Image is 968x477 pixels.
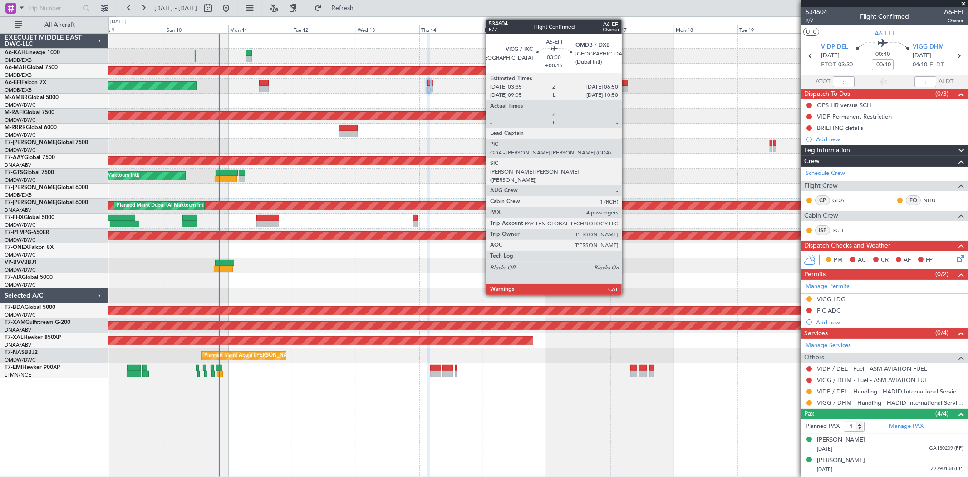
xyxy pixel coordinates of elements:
[803,28,819,36] button: UTC
[5,252,36,258] a: OMDW/DWC
[806,422,840,431] label: Planned PAX
[815,195,830,205] div: CP
[838,60,853,70] span: 03:30
[817,456,865,465] div: [PERSON_NAME]
[806,169,845,178] a: Schedule Crew
[5,177,36,184] a: OMDW/DWC
[5,72,32,79] a: OMDB/DXB
[817,365,927,373] a: VIDP / DEL - Fuel - ASM AVIATION FUEL
[5,312,36,318] a: OMDW/DWC
[816,135,963,143] div: Add new
[832,226,853,234] a: RCH
[5,132,36,139] a: OMDW/DWC
[804,211,838,221] span: Cabin Crew
[5,275,22,280] span: T7-AIX
[926,256,933,265] span: FP
[5,125,26,130] span: M-RRRR
[5,245,29,250] span: T7-ONEX
[935,328,948,338] span: (0/4)
[935,269,948,279] span: (0/2)
[858,256,866,265] span: AC
[913,43,944,52] span: VIGG DHM
[5,372,31,378] a: LFMN/NCE
[806,7,827,17] span: 534604
[929,60,944,70] span: ELDT
[913,60,927,70] span: 04:10
[5,245,54,250] a: T7-ONEXFalcon 8X
[5,267,36,273] a: OMDW/DWC
[5,327,31,333] a: DNAA/ABV
[923,196,943,204] a: NHU
[935,409,948,418] span: (4/4)
[310,1,364,15] button: Refresh
[610,25,674,33] div: Sun 17
[165,25,228,33] div: Sun 10
[228,25,292,33] div: Mon 11
[5,50,25,55] span: A6-KAH
[5,185,57,190] span: T7-[PERSON_NAME]
[5,95,28,100] span: M-AMBR
[5,230,27,235] span: T7-P1MP
[806,17,827,25] span: 2/7
[817,436,865,445] div: [PERSON_NAME]
[5,335,23,340] span: T7-XAL
[935,89,948,99] span: (0/3)
[860,12,909,22] div: Flight Confirmed
[5,102,36,109] a: OMDW/DWC
[356,25,419,33] div: Wed 13
[5,95,59,100] a: M-AMBRGlobal 5000
[944,7,963,17] span: A6-EFI
[204,349,306,363] div: Planned Maint Abuja ([PERSON_NAME] Intl)
[906,195,921,205] div: FO
[5,155,24,160] span: T7-AAY
[817,124,863,132] div: BRIEFING details
[5,200,88,205] a: T7-[PERSON_NAME]Global 6000
[804,156,820,167] span: Crew
[5,80,46,85] a: A6-EFIFalcon 7X
[24,22,96,28] span: All Aircraft
[419,25,483,33] div: Thu 14
[821,51,840,60] span: [DATE]
[483,25,546,33] div: Fri 15
[804,353,824,363] span: Others
[5,50,60,55] a: A6-KAHLineage 1000
[821,60,836,70] span: ETOT
[5,110,24,115] span: M-RAFI
[5,185,88,190] a: T7-[PERSON_NAME]Global 6000
[5,65,27,70] span: A6-MAH
[804,145,850,156] span: Leg Information
[5,140,88,145] a: T7-[PERSON_NAME]Global 7500
[5,350,25,355] span: T7-NAS
[5,230,49,235] a: T7-P1MPG-650ER
[804,241,890,251] span: Dispatch Checks and Weather
[817,376,931,384] a: VIGG / DHM - Fuel - ASM AVIATION FUEL
[5,65,58,70] a: A6-MAHGlobal 7500
[817,466,832,473] span: [DATE]
[28,1,80,15] input: Trip Number
[832,196,853,204] a: GDA
[929,445,963,452] span: GA130209 (PP)
[5,170,23,175] span: T7-GTS
[913,51,931,60] span: [DATE]
[5,365,60,370] a: T7-EMIHawker 900XP
[5,260,24,265] span: VP-BVV
[939,77,953,86] span: ALDT
[5,192,32,199] a: OMDB/DXB
[5,365,22,370] span: T7-EMI
[10,18,98,32] button: All Aircraft
[904,256,911,265] span: AF
[833,76,855,87] input: --:--
[546,25,610,33] div: Sat 16
[292,25,355,33] div: Tue 12
[817,399,963,407] a: VIGG / DHM - Handling - HADID International Services, FZE
[5,342,31,348] a: DNAA/ABV
[117,199,206,213] div: Planned Maint Dubai (Al Maktoum Intl)
[5,147,36,154] a: OMDW/DWC
[5,125,57,130] a: M-RRRRGlobal 6000
[5,320,25,325] span: T7-XAM
[5,155,55,160] a: T7-AAYGlobal 7500
[817,307,840,314] div: FIC ADC
[817,388,963,395] a: VIDP / DEL - Handling - HADID International Services, FZE
[881,256,889,265] span: CR
[806,282,850,291] a: Manage Permits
